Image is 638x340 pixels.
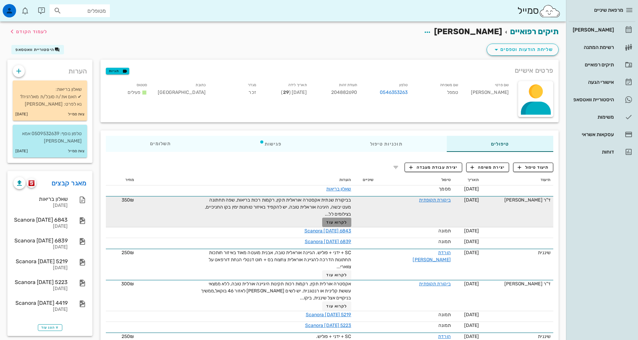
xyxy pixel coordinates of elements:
[288,83,307,87] small: תאריך לידה
[331,90,357,95] span: 204882690
[137,83,147,87] small: סטטוס
[571,114,614,120] div: משימות
[464,250,479,256] span: [DATE]
[13,286,68,292] div: [DATE]
[281,90,306,95] span: [DATE] ( )
[304,228,351,234] a: Scanora [DATE] 6843
[13,300,68,306] div: Scanora [DATE] 4419
[419,197,450,203] a: ביקורת תקופתית
[41,326,59,330] span: הצג עוד
[439,186,450,192] span: מסמך
[196,83,206,87] small: כתובת
[209,250,351,270] span: SC + ידני + פוליש. הגיינה אוראלית טובה, אבנית מועטה מאוד באיזור חותכות תחתונות הדרכה להגיינה אורא...
[484,333,551,340] div: שיננית
[137,175,354,185] th: הערות
[571,62,614,67] div: תיקים רפואיים
[322,270,351,280] button: לקרוא עוד
[28,180,35,186] img: scanora logo
[571,45,614,50] div: רשימת המתנה
[484,280,551,287] div: ד"ר [PERSON_NAME]
[106,68,129,74] button: תגיות
[13,307,68,313] div: [DATE]
[380,89,408,96] a: 0546353263
[122,197,134,203] span: 350₪
[211,80,262,100] div: זכר
[464,80,514,100] div: [PERSON_NAME]
[13,265,68,271] div: [DATE]
[106,175,137,185] th: מחיר
[18,86,82,108] p: שאלון בריאות: ✔ האם את/ה סובל/ת מאלרגיה? נא לפרט: [PERSON_NAME]
[150,141,171,146] span: תשלומים
[471,164,505,170] span: יצירת משימה
[484,249,551,256] div: שיננית
[594,7,623,13] span: מרפאת שיניים
[128,90,141,95] span: פעילים
[518,164,549,170] span: תיעוד טיפול
[305,323,351,328] a: Scanora [DATE] 5223
[109,68,126,74] span: תגיות
[339,83,357,87] small: תעודת זהות
[15,47,54,52] span: היסטוריית וואטסאפ
[326,273,347,277] span: לקרוא עוד
[27,178,36,188] button: scanora logo
[571,79,614,85] div: אישורי הגעה
[513,163,553,172] button: תיעוד טיפול
[510,27,559,36] a: תיקים רפואיים
[515,65,553,76] span: פרטים אישיים
[413,80,464,100] div: טמפל
[121,281,134,287] span: 300₪
[68,111,84,118] small: צוות סמייל
[326,220,347,225] span: לקרוא עוד
[13,203,68,209] div: [DATE]
[248,83,256,87] small: מגדר
[447,136,553,152] div: טיפולים
[440,83,458,87] small: שם משפחה
[201,281,351,301] span: אקסטרה אורלית תקין, רקמות רכות תקינות היגיינה אורלית טובה, ללא ממצאי עששת קלינית או רנטגנית. יש ל...
[52,178,87,188] a: מאגר קבצים
[322,218,351,227] button: לקרוא עוד
[305,239,351,244] a: Scanora [DATE] 6839
[571,132,614,137] div: עסקאות אשראי
[438,312,451,318] span: תמונה
[464,228,479,234] span: [DATE]
[571,149,614,155] div: דוחות
[569,74,635,90] a: אישורי הגעה
[495,83,509,87] small: שם פרטי
[13,244,68,250] div: [DATE]
[7,60,92,79] div: הערות
[464,281,479,287] span: [DATE]
[13,196,68,202] div: שאלון בריאות
[464,197,479,203] span: [DATE]
[569,39,635,55] a: רשימת המתנה
[38,324,62,331] button: הצג עוד
[464,323,479,328] span: [DATE]
[68,148,84,155] small: צוות סמייל
[16,29,47,35] span: לעמוד הקודם
[453,175,482,185] th: תאריך
[464,334,479,339] span: [DATE]
[482,175,553,185] th: תיעוד
[484,196,551,204] div: ד"ר [PERSON_NAME]
[492,46,553,54] span: שליחת הודעות וטפסים
[122,334,134,339] span: 250₪
[405,163,462,172] button: יצירת עבודת מעבדה
[122,250,134,256] span: 250₪
[354,175,376,185] th: שיניים
[15,111,28,118] small: [DATE]
[13,224,68,229] div: [DATE]
[8,25,47,38] button: לעמוד הקודם
[569,126,635,143] a: עסקאות אשראי
[13,279,68,285] div: Scanora [DATE] 5223
[464,239,479,244] span: [DATE]
[569,109,635,125] a: משימות
[487,44,559,56] button: שליחת הודעות וטפסים
[322,301,351,311] button: לקרוא עוד
[569,22,635,38] a: [PERSON_NAME]
[464,186,479,192] span: [DATE]
[438,228,451,234] span: תמונה
[569,57,635,73] a: תיקים רפואיים
[569,144,635,160] a: דוחות
[571,27,614,33] div: [PERSON_NAME]
[215,136,326,152] div: פגישות
[464,312,479,318] span: [DATE]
